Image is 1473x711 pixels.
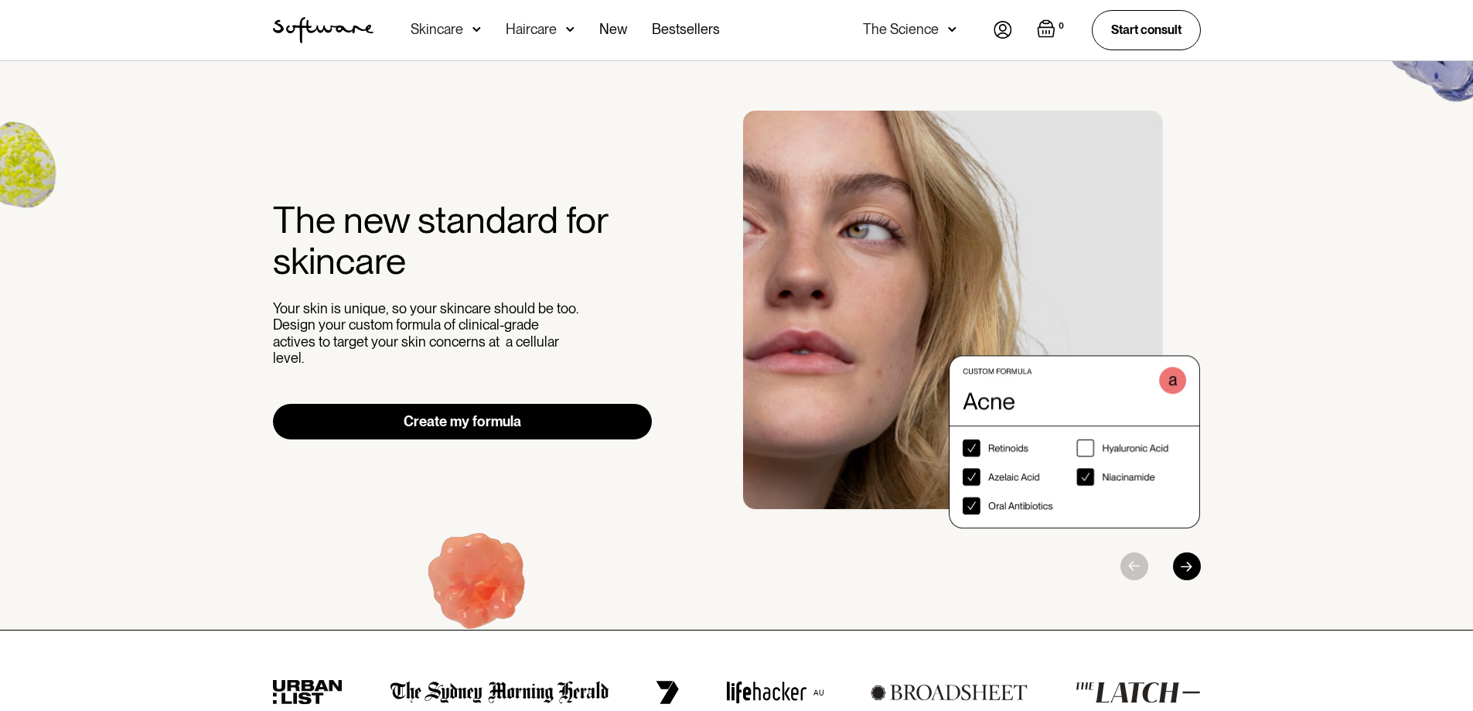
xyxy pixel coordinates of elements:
[1055,19,1067,33] div: 0
[273,404,653,439] a: Create my formula
[273,17,373,43] img: Software Logo
[1075,682,1200,703] img: the latch logo
[472,22,481,37] img: arrow down
[743,111,1201,528] div: 1 / 3
[1173,552,1201,580] div: Next slide
[871,684,1028,701] img: broadsheet logo
[383,492,575,682] img: Hydroquinone (skin lightening agent)
[273,300,582,367] p: Your skin is unique, so your skincare should be too. Design your custom formula of clinical-grade...
[273,17,373,43] a: home
[273,680,343,705] img: urban list logo
[273,200,653,282] h2: The new standard for skincare
[506,22,557,37] div: Haircare
[863,22,939,37] div: The Science
[948,22,956,37] img: arrow down
[411,22,463,37] div: Skincare
[726,681,823,704] img: lifehacker logo
[566,22,575,37] img: arrow down
[1092,10,1201,50] a: Start consult
[390,681,609,704] img: the Sydney morning herald logo
[1037,19,1067,41] a: Open empty cart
